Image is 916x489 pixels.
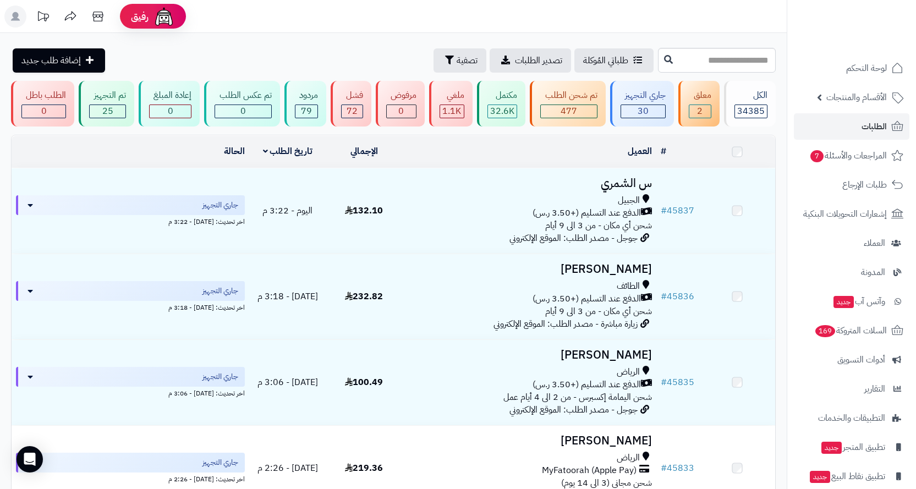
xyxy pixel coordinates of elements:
div: معلق [689,89,711,102]
div: جاري التجهيز [621,89,666,102]
a: تصدير الطلبات [490,48,571,73]
a: أدوات التسويق [794,347,909,373]
span: # [661,461,667,475]
a: الكل34385 [722,81,778,127]
span: 79 [301,105,312,118]
span: الدفع عند التسليم (+3.50 ر.س) [533,207,641,219]
div: 32570 [488,105,517,118]
span: [DATE] - 3:18 م [257,290,318,303]
div: فشل [341,89,363,102]
a: # [661,145,666,158]
a: لوحة التحكم [794,55,909,81]
button: تصفية [434,48,486,73]
span: جاري التجهيز [202,457,238,468]
span: المدونة [861,265,885,280]
span: الطائف [617,280,640,293]
span: تطبيق نقاط البيع [809,469,885,484]
span: جديد [833,296,854,308]
span: شحن اليمامة إكسبرس - من 2 الى 4 أيام عمل [503,391,652,404]
span: الرياض [617,366,640,378]
h3: [PERSON_NAME] [407,263,652,276]
span: الطلبات [862,119,887,134]
span: 0 [398,105,404,118]
a: طلبات الإرجاع [794,172,909,198]
span: 100.49 [345,376,383,389]
div: اخر تحديث: [DATE] - 3:22 م [16,215,245,227]
span: إشعارات التحويلات البنكية [803,206,887,222]
a: #45837 [661,204,694,217]
a: العميل [628,145,652,158]
span: السلات المتروكة [814,323,887,338]
span: 2 [697,105,703,118]
img: logo-2.png [841,31,906,54]
div: مكتمل [487,89,517,102]
span: الرياض [617,452,640,464]
span: جاري التجهيز [202,200,238,211]
span: تصدير الطلبات [515,54,562,67]
a: #45836 [661,290,694,303]
span: جديد [810,471,830,483]
span: 34385 [737,105,765,118]
div: 1130 [440,105,463,118]
a: المراجعات والأسئلة7 [794,142,909,169]
span: أدوات التسويق [837,352,885,367]
div: 477 [541,105,596,118]
span: 1.1K [442,105,461,118]
div: 0 [22,105,65,118]
div: 0 [387,105,416,118]
a: المدونة [794,259,909,285]
a: معلق 2 [676,81,721,127]
span: طلبات الإرجاع [842,177,887,193]
div: تم التجهيز [89,89,125,102]
span: 477 [561,105,577,118]
span: جوجل - مصدر الطلب: الموقع الإلكتروني [509,232,638,245]
span: جديد [821,442,842,454]
div: اخر تحديث: [DATE] - 2:26 م [16,472,245,484]
a: العملاء [794,230,909,256]
a: جاري التجهيز 30 [608,81,676,127]
a: السلات المتروكة169 [794,317,909,344]
span: جاري التجهيز [202,285,238,296]
span: طلباتي المُوكلة [583,54,628,67]
span: 0 [41,105,47,118]
span: 32.6K [490,105,514,118]
span: 0 [168,105,173,118]
span: 219.36 [345,461,383,475]
a: #45833 [661,461,694,475]
a: إعادة المبلغ 0 [136,81,202,127]
span: الجبيل [618,194,640,207]
div: 0 [215,105,271,118]
a: التطبيقات والخدمات [794,405,909,431]
span: جوجل - مصدر الطلب: الموقع الإلكتروني [509,403,638,416]
div: الطلب باطل [21,89,66,102]
span: اليوم - 3:22 م [262,204,312,217]
a: مكتمل 32.6K [475,81,528,127]
div: 25 [90,105,125,118]
div: الكل [734,89,767,102]
div: اخر تحديث: [DATE] - 3:06 م [16,387,245,398]
a: الطلب باطل 0 [9,81,76,127]
span: رفيق [131,10,149,23]
a: تاريخ الطلب [263,145,313,158]
span: 7 [810,150,824,162]
span: العملاء [864,235,885,251]
span: 0 [240,105,246,118]
h3: [PERSON_NAME] [407,349,652,361]
div: تم عكس الطلب [215,89,271,102]
div: 79 [295,105,317,118]
a: وآتس آبجديد [794,288,909,315]
span: المراجعات والأسئلة [809,148,887,163]
span: الأقسام والمنتجات [826,90,887,105]
div: مرفوض [386,89,416,102]
a: مرفوض 0 [374,81,427,127]
span: تطبيق المتجر [820,439,885,455]
a: ملغي 1.1K [427,81,474,127]
div: اخر تحديث: [DATE] - 3:18 م [16,301,245,312]
span: إضافة طلب جديد [21,54,81,67]
a: فشل 72 [328,81,373,127]
span: 72 [347,105,358,118]
span: التقارير [864,381,885,397]
a: مردود 79 [282,81,328,127]
a: تم شحن الطلب 477 [528,81,607,127]
div: 2 [689,105,710,118]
